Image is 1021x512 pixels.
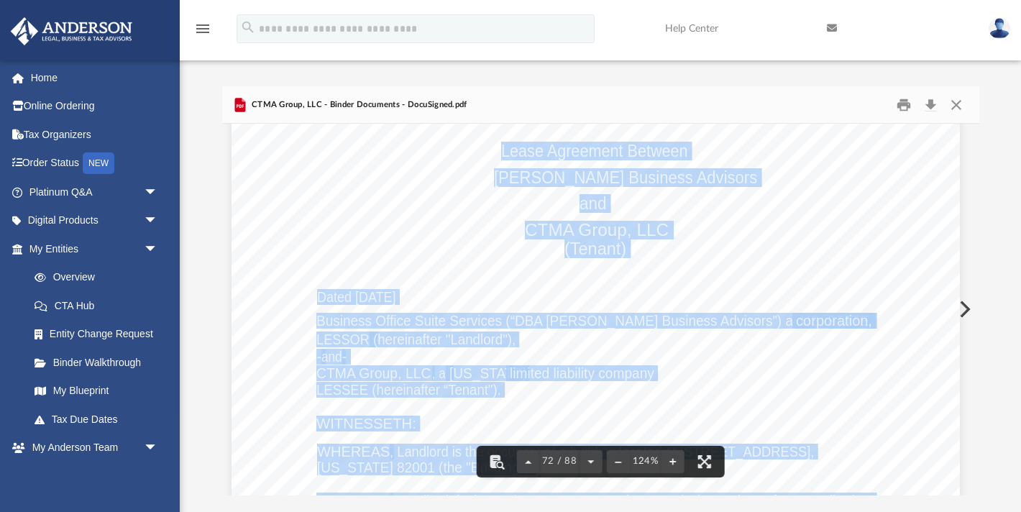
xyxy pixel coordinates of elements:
div: NEW [83,152,114,174]
a: Binder Walkthrough [20,348,180,377]
div: File preview [222,124,979,495]
a: Home [10,63,180,92]
span: arrow_drop_down [144,434,173,463]
a: CTA Hub [20,291,180,320]
a: Platinum Q&Aarrow_drop_down [10,178,180,206]
span: CTMA Group, LLC - Binder Documents - DocuSigned.pdf [249,99,467,111]
span: Lease Agreement Between [501,143,688,160]
span: CTMA Group, LLC [316,367,431,381]
span: LESSOR [316,333,370,347]
a: Digital Productsarrow_drop_down [10,206,180,235]
span: [US_STATE] 82001 (the "Building"); [317,461,533,475]
img: Anderson Advisors Platinum Portal [6,17,137,45]
button: Toggle findbar [481,446,513,477]
span: and [321,350,342,365]
a: My Anderson Teamarrow_drop_down [10,434,173,462]
span: WHEREAS [317,445,390,460]
button: Previous page [517,446,540,477]
span: arrow_drop_down [144,178,173,207]
div: Preview [222,86,979,495]
span: Business Office Suite Services (“DBA [PERSON_NAME] Business Advisors”) a [US_STATE] [316,314,873,329]
button: Zoom out [606,446,629,477]
a: Overview [20,263,180,292]
span: LESSEE (hereinafter “Tenant"). [316,383,501,398]
button: 72 / 88 [540,446,580,477]
span: WHEREAS [316,494,389,508]
img: User Pic [989,18,1010,39]
button: Next page [579,446,602,477]
a: Order StatusNEW [10,149,180,178]
span: , a [432,367,446,381]
a: My Entitiesarrow_drop_down [10,234,180,263]
button: Enter fullscreen [688,446,720,477]
a: Entity Change Request [20,320,180,349]
button: Close [943,93,969,116]
div: Document Viewer [222,124,979,495]
span: arrow_drop_down [144,206,173,236]
span: WITNESSETH: [316,417,416,431]
a: Online Ordering [10,92,180,121]
span: , Landlord desires to lease to Tenant and Tenant desires to lease from Landlord an [390,494,873,508]
span: 72 / 88 [540,457,580,466]
span: , Landlord is the occupant of a building located at [STREET_ADDRESS], [390,445,814,460]
span: corporation [796,314,868,329]
span: - [342,350,347,365]
a: Tax Organizers [10,120,180,149]
span: arrow_drop_down [144,234,173,264]
span: CTMA Group, LLC [525,222,669,239]
a: My Anderson Team [20,462,165,490]
a: My Blueprint [20,377,173,406]
span: [US_STATE] [449,367,526,381]
span: (hereinafter "Landlord"), [373,333,516,347]
span: , [868,314,872,329]
i: menu [194,20,211,37]
i: search [240,19,256,35]
button: Print [889,93,918,116]
a: menu [194,27,211,37]
button: Next File [948,289,979,329]
button: Download [918,93,944,116]
span: (Tenant) [564,241,626,257]
span: [PERSON_NAME] Business Advisors [494,170,757,186]
span: - [316,350,321,365]
span: Dated [DATE] [317,291,396,305]
a: Tax Due Dates [20,405,180,434]
div: Current zoom level [629,457,661,466]
span: and [580,196,606,212]
button: Zoom in [661,446,684,477]
span: limited liability company [510,367,654,381]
